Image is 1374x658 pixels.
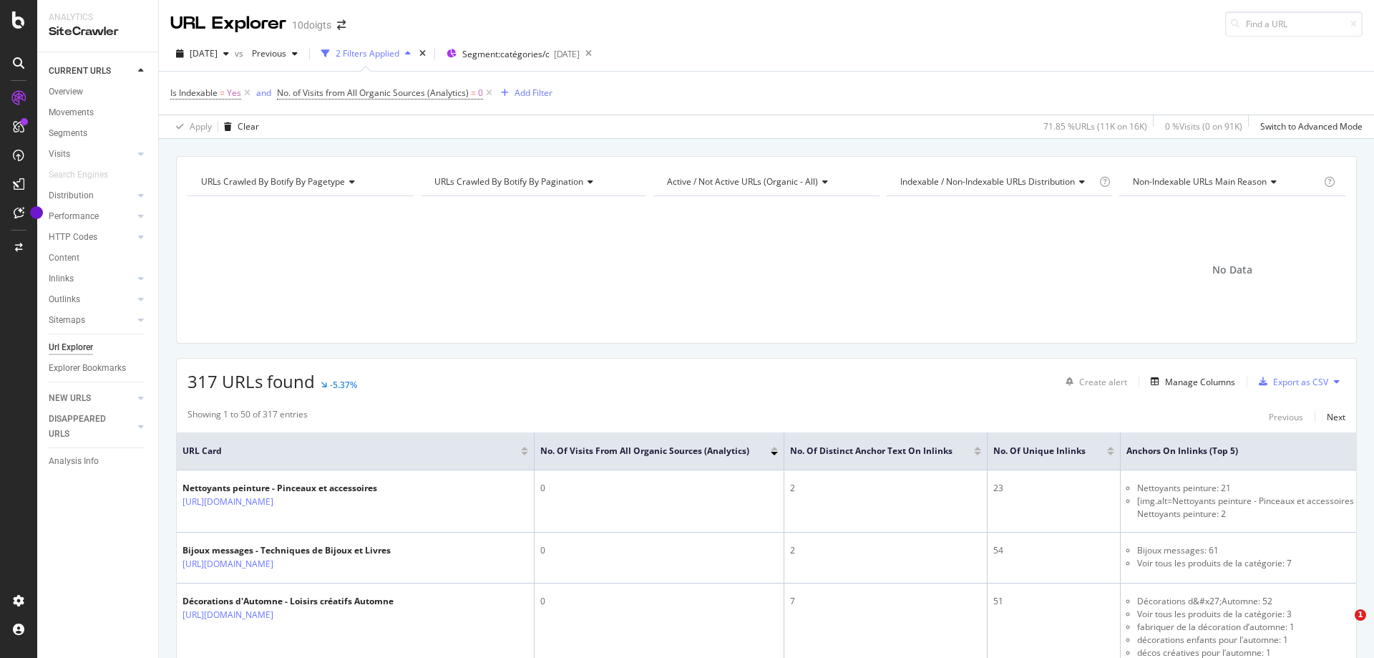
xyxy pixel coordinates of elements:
[49,209,134,224] a: Performance
[182,445,517,458] span: URL Card
[540,595,778,608] div: 0
[1325,609,1360,644] iframe: Intercom live chat
[478,83,483,103] span: 0
[182,595,394,608] div: Décorations d'Automne - Loisirs créatifs Automne
[49,126,87,141] div: Segments
[1079,376,1127,388] div: Create alert
[49,292,134,307] a: Outlinks
[49,313,134,328] a: Sitemaps
[201,175,345,188] span: URLs Crawled By Botify By pagetype
[49,391,91,406] div: NEW URLS
[1327,408,1345,425] button: Next
[277,87,469,99] span: No. of Visits from All Organic Sources (Analytics)
[336,47,399,59] div: 2 Filters Applied
[49,271,74,286] div: Inlinks
[993,544,1114,557] div: 54
[330,379,357,391] div: -5.37%
[220,87,225,99] span: =
[170,11,286,36] div: URL Explorer
[790,482,981,495] div: 2
[49,251,79,266] div: Content
[1165,120,1242,132] div: 0 % Visits ( 0 on 91K )
[337,20,346,30] div: arrow-right-arrow-left
[441,42,580,65] button: Segment:catégories/c[DATE]
[316,42,416,65] button: 2 Filters Applied
[471,87,476,99] span: =
[49,84,83,100] div: Overview
[1043,120,1147,132] div: 71.85 % URLs ( 11K on 16K )
[49,147,134,162] a: Visits
[1260,120,1363,132] div: Switch to Advanced Mode
[49,209,99,224] div: Performance
[667,175,818,188] span: Active / Not Active URLs (organic - all)
[49,84,148,100] a: Overview
[1273,376,1328,388] div: Export as CSV
[993,482,1114,495] div: 23
[238,120,259,132] div: Clear
[540,482,778,495] div: 0
[49,64,111,79] div: CURRENT URLS
[49,361,126,376] div: Explorer Bookmarks
[49,105,148,120] a: Movements
[462,48,550,60] span: Segment: catégories/c
[49,412,121,442] div: DISAPPEARED URLS
[49,188,134,203] a: Distribution
[1225,11,1363,37] input: Find a URL
[170,115,212,138] button: Apply
[49,168,108,183] div: Search Engines
[49,168,122,183] a: Search Engines
[49,126,148,141] a: Segments
[434,175,583,188] span: URLs Crawled By Botify By pagination
[49,105,94,120] div: Movements
[1355,609,1366,621] span: 1
[187,369,315,393] span: 317 URLs found
[190,47,218,59] span: 2025 May. 1st
[49,391,134,406] a: NEW URLS
[432,170,634,193] h4: URLs Crawled By Botify By pagination
[1130,170,1321,193] h4: Non-Indexable URLs Main Reason
[227,83,241,103] span: Yes
[790,445,952,458] span: No. of Distinct Anchor Text on Inlinks
[993,445,1086,458] span: No. of Unique Inlinks
[190,120,212,132] div: Apply
[246,47,286,59] span: Previous
[790,544,981,557] div: 2
[170,42,235,65] button: [DATE]
[554,48,580,60] div: [DATE]
[49,412,134,442] a: DISAPPEARED URLS
[182,608,273,622] a: [URL][DOMAIN_NAME]
[170,87,218,99] span: Is Indexable
[1253,370,1328,393] button: Export as CSV
[256,86,271,100] button: and
[495,84,552,102] button: Add Filter
[664,170,867,193] h4: Active / Not Active URLs
[49,313,85,328] div: Sitemaps
[246,42,303,65] button: Previous
[416,47,429,61] div: times
[1133,175,1267,188] span: Non-Indexable URLs Main Reason
[1269,408,1303,425] button: Previous
[1327,411,1345,423] div: Next
[49,292,80,307] div: Outlinks
[49,64,134,79] a: CURRENT URLS
[218,115,259,138] button: Clear
[1145,373,1235,390] button: Manage Columns
[292,18,331,32] div: 10doigts
[49,340,93,355] div: Url Explorer
[1165,376,1235,388] div: Manage Columns
[993,595,1114,608] div: 51
[515,87,552,99] div: Add Filter
[49,230,97,245] div: HTTP Codes
[49,230,134,245] a: HTTP Codes
[540,544,778,557] div: 0
[49,271,134,286] a: Inlinks
[49,24,147,40] div: SiteCrawler
[187,408,308,425] div: Showing 1 to 50 of 317 entries
[49,454,99,469] div: Analysis Info
[49,188,94,203] div: Distribution
[900,175,1075,188] span: Indexable / Non-Indexable URLs distribution
[49,340,148,355] a: Url Explorer
[30,206,43,219] div: Tooltip anchor
[49,454,148,469] a: Analysis Info
[198,170,401,193] h4: URLs Crawled By Botify By pagetype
